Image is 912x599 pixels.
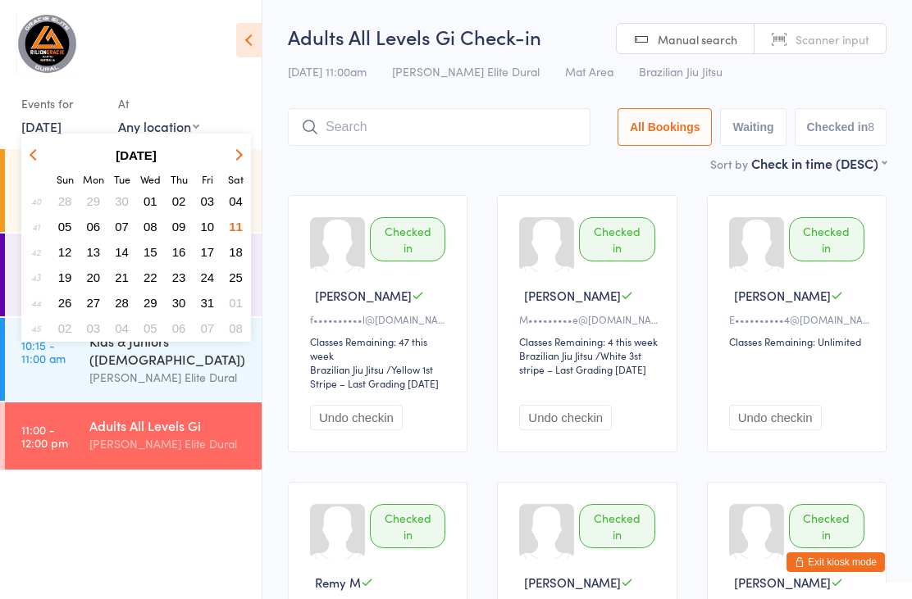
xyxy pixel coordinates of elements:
[223,292,249,314] button: 01
[172,296,186,310] span: 30
[58,220,72,234] span: 05
[579,217,654,261] div: Checked in
[223,317,249,339] button: 08
[138,190,163,212] button: 01
[31,296,41,309] em: 44
[370,504,445,548] div: Checked in
[144,296,157,310] span: 29
[639,63,723,79] span: Brazilian Jiu Jitsu
[58,245,72,259] span: 12
[195,292,221,314] button: 31
[21,338,66,365] time: 10:15 - 11:00 am
[138,241,163,263] button: 15
[172,194,186,208] span: 02
[87,194,101,208] span: 29
[52,241,78,263] button: 12
[144,245,157,259] span: 15
[109,216,135,238] button: 07
[729,405,822,430] button: Undo checkin
[172,245,186,259] span: 16
[228,172,244,186] small: Saturday
[89,434,248,453] div: [PERSON_NAME] Elite Dural
[172,270,186,284] span: 23
[5,149,262,232] a: 8:55 -9:30 amLittle Kids/Beginners ([DEMOGRAPHIC_DATA])[PERSON_NAME] Elite Dural
[229,270,243,284] span: 25
[195,190,221,212] button: 03
[229,245,243,259] span: 18
[166,292,192,314] button: 30
[16,12,78,74] img: Gracie Elite Jiu Jitsu Dural
[114,172,130,186] small: Tuesday
[579,504,654,548] div: Checked in
[5,234,262,316] a: 9:30 -10:10 amLittle Kids/Beginners ([DEMOGRAPHIC_DATA])[PERSON_NAME] Elite Dural
[565,63,613,79] span: Mat Area
[5,402,262,470] a: 11:00 -12:00 pmAdults All Levels Gi[PERSON_NAME] Elite Dural
[115,220,129,234] span: 07
[172,321,186,335] span: 06
[166,317,192,339] button: 06
[795,108,887,146] button: Checked in8
[201,270,215,284] span: 24
[195,317,221,339] button: 07
[109,190,135,212] button: 30
[789,504,864,548] div: Checked in
[195,241,221,263] button: 17
[310,334,450,362] div: Classes Remaining: 47 this week
[81,216,107,238] button: 06
[109,266,135,288] button: 21
[138,216,163,238] button: 08
[144,270,157,284] span: 22
[31,270,41,284] em: 43
[81,317,107,339] button: 03
[5,318,262,401] a: 10:15 -11:00 amKids & Juniors ([DEMOGRAPHIC_DATA])[PERSON_NAME] Elite Dural
[658,31,737,48] span: Manual search
[81,190,107,212] button: 29
[115,321,129,335] span: 04
[115,270,129,284] span: 21
[89,416,248,434] div: Adults All Levels Gi
[223,190,249,212] button: 04
[115,296,129,310] span: 28
[223,266,249,288] button: 25
[115,194,129,208] span: 30
[729,334,869,348] div: Classes Remaining: Unlimited
[229,296,243,310] span: 01
[310,312,450,326] div: f••••••••••l@[DOMAIN_NAME]
[144,321,157,335] span: 05
[315,287,412,304] span: [PERSON_NAME]
[109,292,135,314] button: 28
[524,574,621,591] span: [PERSON_NAME]
[58,296,72,310] span: 26
[734,574,831,591] span: [PERSON_NAME]
[288,23,887,50] h2: Adults All Levels Gi Check-in
[201,321,215,335] span: 07
[118,90,199,117] div: At
[519,405,612,430] button: Undo checkin
[720,108,786,146] button: Waiting
[618,108,713,146] button: All Bookings
[138,266,163,288] button: 22
[32,220,40,233] em: 41
[519,348,593,362] div: Brazilian Jiu Jitsu
[166,241,192,263] button: 16
[87,296,101,310] span: 27
[310,405,403,430] button: Undo checkin
[315,574,361,591] span: Remy M
[138,317,163,339] button: 05
[52,266,78,288] button: 19
[109,241,135,263] button: 14
[52,317,78,339] button: 02
[31,194,41,207] em: 40
[392,63,540,79] span: [PERSON_NAME] Elite Dural
[87,321,101,335] span: 03
[171,172,188,186] small: Thursday
[201,220,215,234] span: 10
[52,216,78,238] button: 05
[57,172,74,186] small: Sunday
[118,117,199,135] div: Any location
[144,194,157,208] span: 01
[202,172,213,186] small: Friday
[83,172,104,186] small: Monday
[796,31,869,48] span: Scanner input
[787,552,885,572] button: Exit kiosk mode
